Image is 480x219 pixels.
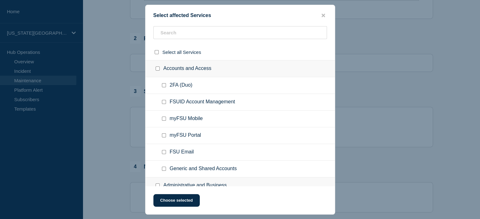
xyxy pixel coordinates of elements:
input: myFSU Portal checkbox [162,133,166,137]
div: Accounts and Access [145,60,335,77]
input: myFSU Mobile checkbox [162,117,166,121]
span: FSU Email [170,149,194,155]
input: Search [153,26,327,39]
span: Generic and Shared Accounts [170,166,237,172]
span: FSUID Account Management [170,99,235,105]
input: Accounts and Access checkbox [156,66,160,71]
input: 2FA (Duo) checkbox [162,83,166,87]
span: Select all Services [163,49,201,55]
span: myFSU Mobile [170,116,203,122]
button: Choose selected [153,194,200,207]
input: FSU Email checkbox [162,150,166,154]
div: Administrative and Business [145,177,335,194]
div: Select affected Services [145,13,335,19]
input: Administrative and Business checkbox [156,183,160,187]
button: close button [320,13,327,19]
span: 2FA (Duo) [170,82,193,89]
input: Generic and Shared Accounts checkbox [162,167,166,171]
span: myFSU Portal [170,132,201,139]
input: select all checkbox [155,50,159,54]
input: FSUID Account Management checkbox [162,100,166,104]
